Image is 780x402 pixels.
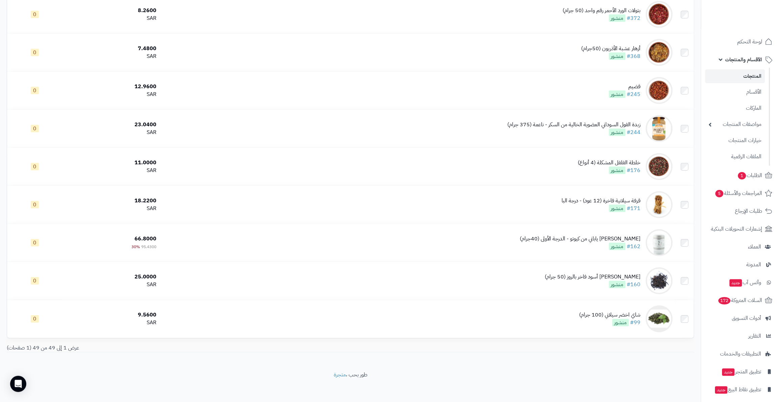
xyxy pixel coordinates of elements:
[65,7,156,14] div: 8.2600
[705,274,776,291] a: وآتس آبجديد
[31,87,39,94] span: 0
[609,14,625,22] span: منشور
[725,55,762,64] span: الأقسام والمنتجات
[562,197,640,205] div: قرفة سيلانية فاخرة (12 عود) - درجة البا
[581,45,640,53] div: أزهار عشبة الأذريون (50جرام)
[732,313,761,323] span: أدوات التسويق
[627,204,640,212] a: #171
[748,331,761,341] span: التقارير
[609,53,625,60] span: منشور
[134,235,156,243] span: 66.8000
[609,281,625,288] span: منشور
[609,83,640,91] div: قضيم
[646,229,672,256] img: شاي ماتشا ياباني من كيوتو - الدرجة الأولى (40جرام)
[705,381,776,398] a: تطبيق نقاط البيعجديد
[746,260,761,269] span: المدونة
[65,159,156,167] div: 11.0000
[646,267,672,294] img: شاي سيلاني أسود فاخر بالروز (50 جرام)
[720,349,761,359] span: التطبيقات والخدمات
[705,346,776,362] a: التطبيقات والخدمات
[714,385,761,394] span: تطبيق نقاط البيع
[646,77,672,104] img: قضيم
[578,159,640,167] div: خلطة الفلفل المشكلة (4 أنواع)
[545,273,640,281] div: [PERSON_NAME] أسود فاخر بالروز (50 جرام)
[609,205,625,212] span: منشور
[627,166,640,174] a: #176
[705,310,776,326] a: أدوات التسويق
[612,319,629,326] span: منشور
[609,91,625,98] span: منشور
[627,52,640,60] a: #368
[715,189,762,198] span: المراجعات والأسئلة
[31,125,39,132] span: 0
[705,101,765,115] a: الماركات
[65,319,156,327] div: SAR
[507,121,640,129] div: زبدة الفول السوداني العضوية الخالية من السكر - ناعمة (375 جرام)
[705,85,765,99] a: الأقسام
[627,128,640,136] a: #244
[65,129,156,136] div: SAR
[718,296,762,305] span: السلات المتروكة
[705,69,765,83] a: المنتجات
[646,1,672,28] img: بتولات الورد الأحمر رقم واحد (50 جرام)
[721,367,761,376] span: تطبيق المتجر
[705,257,776,273] a: المدونة
[65,53,156,60] div: SAR
[646,39,672,66] img: أزهار عشبة الأذريون (50جرام)
[31,315,39,323] span: 0
[65,167,156,174] div: SAR
[10,376,26,392] div: Open Intercom Messenger
[627,90,640,98] a: #245
[65,281,156,289] div: SAR
[738,172,746,180] span: 1
[705,167,776,183] a: الطلبات1
[334,371,346,379] a: متجرة
[722,368,734,376] span: جديد
[627,14,640,22] a: #372
[31,11,39,18] span: 0
[705,292,776,308] a: السلات المتروكة172
[715,386,727,394] span: جديد
[705,149,765,164] a: الملفات الرقمية
[748,242,761,252] span: العملاء
[718,297,731,305] span: 172
[65,45,156,53] div: 7.4800
[65,121,156,129] div: 23.0400
[65,91,156,98] div: SAR
[131,244,140,250] span: 30%
[31,239,39,246] span: 0
[65,273,156,281] div: 25.0000
[141,244,156,250] span: 95.4300
[646,305,672,332] img: شاي اخضر سيلاني (100 جرام)
[2,344,351,352] div: عرض 1 إلى 49 من 49 (1 صفحات)
[705,328,776,344] a: التقارير
[715,190,724,198] span: 5
[705,221,776,237] a: إشعارات التحويلات البنكية
[65,205,156,212] div: SAR
[579,311,640,319] div: شاي اخضر سيلاني (100 جرام)
[711,224,762,234] span: إشعارات التحويلات البنكية
[729,279,742,287] span: جديد
[609,167,625,174] span: منشور
[31,277,39,284] span: 0
[31,49,39,56] span: 0
[630,319,640,327] a: #99
[705,364,776,380] a: تطبيق المتجرجديد
[705,185,776,201] a: المراجعات والأسئلة5
[737,171,762,180] span: الطلبات
[563,7,640,14] div: بتولات الورد الأحمر رقم واحد (50 جرام)
[65,311,156,319] div: 9.5600
[65,83,156,91] div: 12.9600
[737,37,762,46] span: لوحة التحكم
[705,239,776,255] a: العملاء
[646,191,672,218] img: قرفة سيلانية فاخرة (12 عود) - درجة البا
[627,280,640,289] a: #160
[65,14,156,22] div: SAR
[705,34,776,50] a: لوحة التحكم
[31,201,39,208] span: 0
[609,243,625,250] span: منشور
[705,203,776,219] a: طلبات الإرجاع
[705,117,765,132] a: مواصفات المنتجات
[734,10,774,24] img: logo-2.png
[705,133,765,148] a: خيارات المنتجات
